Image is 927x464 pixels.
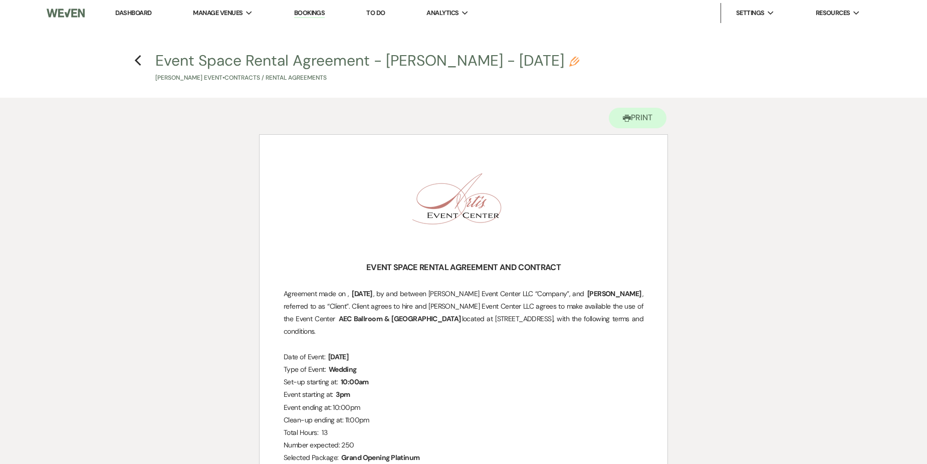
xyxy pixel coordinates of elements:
[426,8,458,18] span: Analytics
[340,452,421,463] span: Grand Opening Platinum
[294,9,325,18] a: Bookings
[284,426,643,439] p: Total Hours: 13
[736,8,765,18] span: Settings
[412,160,513,260] img: My project 1.PNG
[366,9,385,17] a: To Do
[284,289,349,298] span: Agreement made on ,
[586,288,642,300] span: [PERSON_NAME]
[284,451,643,464] p: Selected Package:
[338,313,462,325] span: AEC Ballroom & [GEOGRAPHIC_DATA]
[155,53,579,83] button: Event Space Rental Agreement - [PERSON_NAME] - [DATE][PERSON_NAME] Event•Contracts / Rental Agree...
[193,8,243,18] span: Manage Venues
[340,376,370,388] span: 10:00am
[816,8,850,18] span: Resources
[373,289,584,298] span: , by and between [PERSON_NAME] Event Center LLC “Company”, and
[284,314,645,336] span: located at [STREET_ADDRESS], with the following terms and conditions.
[284,439,643,451] p: Number expected: 250
[327,351,350,363] span: [DATE]
[284,376,643,388] p: Set-up starting at:
[284,363,643,376] p: Type of Event:
[351,288,373,300] span: [DATE]
[47,3,85,24] img: Weven Logo
[284,351,643,363] p: Date of Event:
[335,389,351,400] span: 3pm
[284,401,643,414] p: Event ending at: 10:00pm
[284,388,643,401] p: Event starting at:
[115,9,151,17] a: Dashboard
[155,73,579,83] p: [PERSON_NAME] Event • Contracts / Rental Agreements
[609,108,666,128] button: Print
[366,262,561,273] strong: EVENT SPACE RENTAL AGREEMENT AND CONTRACT
[284,414,643,426] p: Clean-up ending at: 11:00pm
[328,364,358,375] span: Wedding
[284,289,645,323] span: , referred to as “Client”. Client agrees to hire and [PERSON_NAME] Event Center LLC agrees to mak...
